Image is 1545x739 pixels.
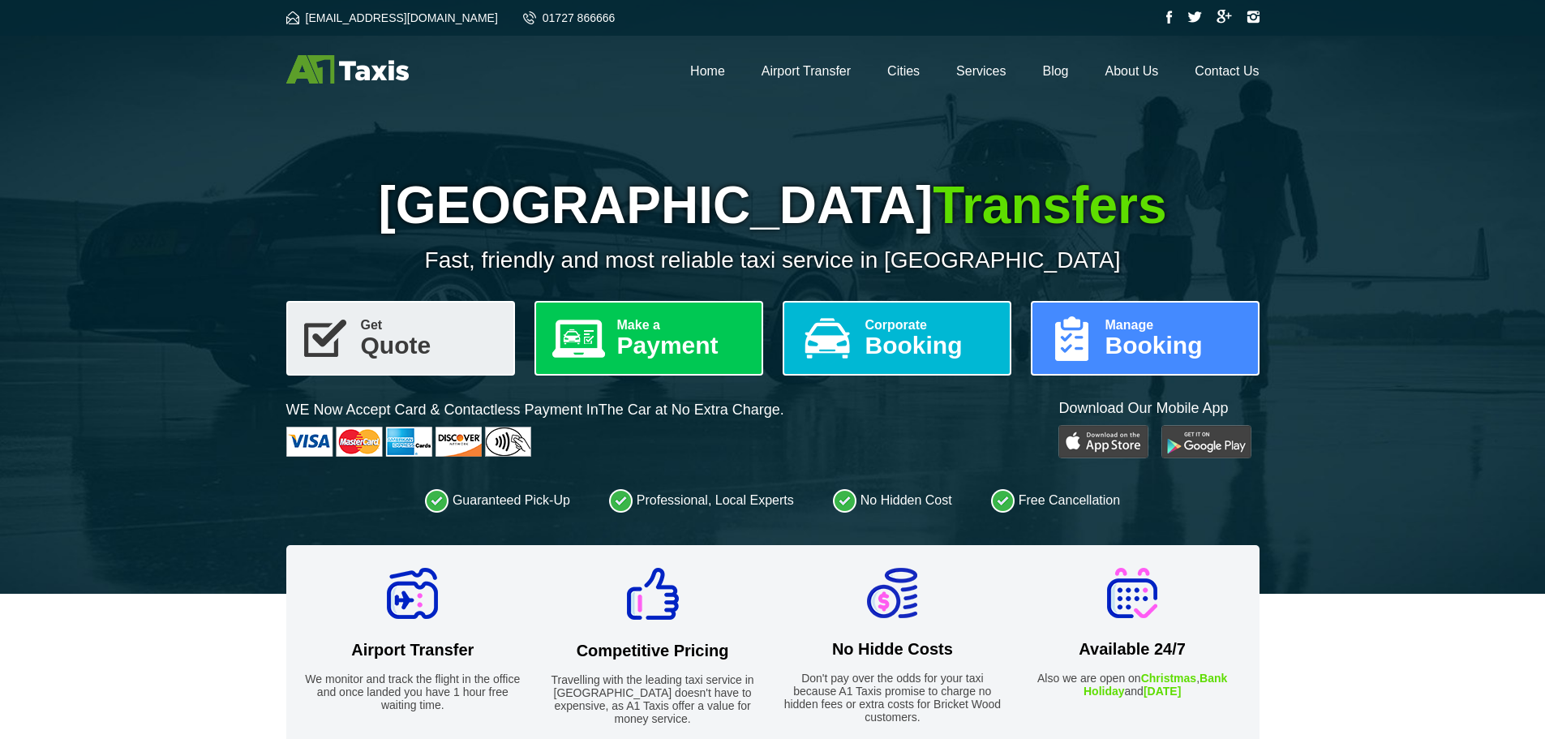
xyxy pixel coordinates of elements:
p: Fast, friendly and most reliable taxi service in [GEOGRAPHIC_DATA] [286,247,1260,273]
a: Contact Us [1195,64,1259,78]
img: Competitive Pricing Icon [627,568,679,620]
h2: Available 24/7 [1022,640,1243,659]
h1: [GEOGRAPHIC_DATA] [286,175,1260,235]
img: Airport Transfer Icon [387,568,438,619]
img: Play Store [1058,425,1148,458]
strong: [DATE] [1144,685,1181,698]
p: Also we are open on , and [1022,672,1243,698]
a: ManageBooking [1031,301,1260,376]
a: Cities [887,64,920,78]
img: Available 24/7 Icon [1107,568,1157,618]
span: The Car at No Extra Charge. [599,402,784,418]
p: We monitor and track the flight in the office and once landed you have 1 hour free waiting time. [303,672,524,711]
span: Make a [617,319,749,332]
span: Get [361,319,500,332]
a: 01727 866666 [523,11,616,24]
a: GetQuote [286,301,515,376]
p: WE Now Accept Card & Contactless Payment In [286,400,784,420]
strong: Bank Holiday [1084,672,1227,698]
img: Google Play [1161,425,1251,458]
span: Transfers [933,176,1166,234]
img: No Hidde Costs Icon [867,568,917,618]
a: Airport Transfer [762,64,851,78]
a: Services [956,64,1006,78]
a: Blog [1042,64,1068,78]
img: A1 Taxis St Albans LTD [286,55,409,84]
li: Professional, Local Experts [609,488,794,513]
a: [EMAIL_ADDRESS][DOMAIN_NAME] [286,11,498,24]
img: Cards [286,427,531,457]
li: No Hidden Cost [833,488,952,513]
img: Instagram [1247,11,1260,24]
a: Home [690,64,725,78]
span: Corporate [865,319,997,332]
a: CorporateBooking [783,301,1011,376]
h2: Airport Transfer [303,641,524,660]
a: About Us [1105,64,1159,78]
h2: No Hidde Costs [782,640,1003,659]
li: Guaranteed Pick-Up [425,488,570,513]
p: Don't pay over the odds for your taxi because A1 Taxis promise to charge no hidden fees or extra ... [782,672,1003,724]
span: Manage [1105,319,1245,332]
p: Download Our Mobile App [1058,398,1259,419]
img: Twitter [1187,11,1202,23]
li: Free Cancellation [991,488,1120,513]
h2: Competitive Pricing [542,642,763,660]
p: Travelling with the leading taxi service in [GEOGRAPHIC_DATA] doesn't have to expensive, as A1 Ta... [542,673,763,725]
img: Facebook [1166,11,1173,24]
strong: Christmas [1141,672,1196,685]
a: Make aPayment [534,301,763,376]
img: Google Plus [1217,10,1232,24]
